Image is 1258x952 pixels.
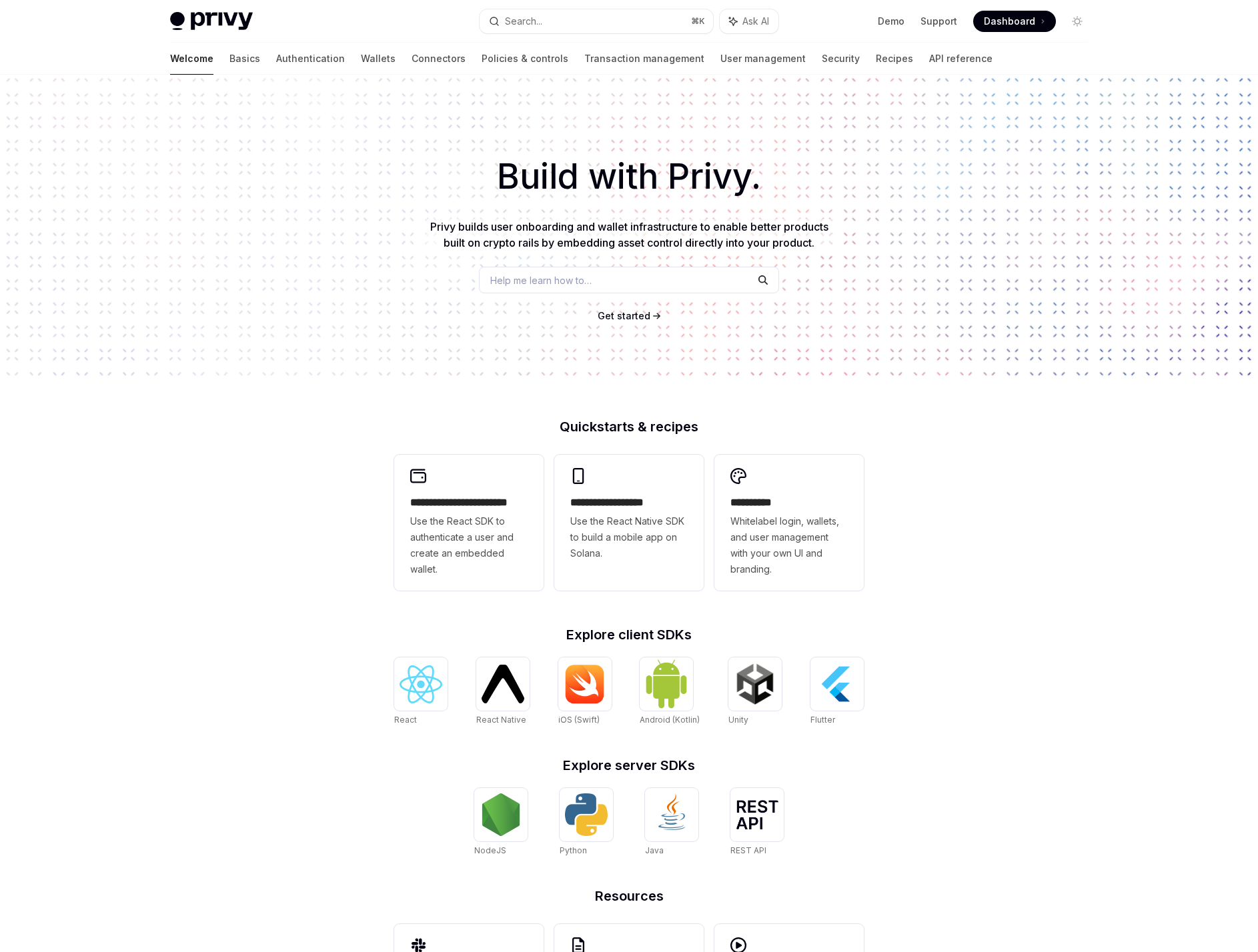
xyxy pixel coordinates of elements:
[170,12,253,31] img: light logo
[878,15,904,28] a: Demo
[730,845,766,855] span: REST API
[394,657,448,727] a: ReactReact
[560,788,613,857] a: PythonPython
[598,309,650,323] a: Get started
[714,455,864,591] a: **** *****Whitelabel login, wallets, and user management with your own UI and branding.
[645,788,698,857] a: JavaJava
[730,788,784,857] a: REST APIREST API
[734,663,776,705] img: Unity
[554,455,704,591] a: **** **** **** ***Use the React Native SDK to build a mobile app on Solana.
[816,663,858,705] img: Flutter
[394,889,864,903] h2: Resources
[584,43,704,75] a: Transaction management
[476,657,530,727] a: React NativeReact Native
[480,9,713,33] button: Search...⌘K
[645,845,664,855] span: Java
[558,657,612,727] a: iOS (Swift)iOS (Swift)
[728,657,782,727] a: UnityUnity
[505,13,542,29] div: Search...
[564,664,606,704] img: iOS (Swift)
[229,43,260,75] a: Basics
[560,845,587,855] span: Python
[598,310,650,321] span: Get started
[412,43,466,75] a: Connectors
[361,43,396,75] a: Wallets
[570,513,688,561] span: Use the React Native SDK to build a mobile app on Solana.
[21,151,1237,203] h1: Build with Privy.
[276,43,345,75] a: Authentication
[691,16,705,27] span: ⌘ K
[558,715,600,725] span: iOS (Swift)
[876,43,913,75] a: Recipes
[474,845,506,855] span: NodeJS
[929,43,993,75] a: API reference
[170,43,213,75] a: Welcome
[645,659,688,709] img: Android (Kotlin)
[1067,11,1088,32] button: Toggle dark mode
[728,715,748,725] span: Unity
[430,220,828,249] span: Privy builds user onboarding and wallet infrastructure to enable better products built on crypto ...
[410,513,528,577] span: Use the React SDK to authenticate a user and create an embedded wallet.
[565,793,608,836] img: Python
[394,715,417,725] span: React
[640,657,700,727] a: Android (Kotlin)Android (Kotlin)
[476,715,526,725] span: React Native
[400,665,442,703] img: React
[394,420,864,433] h2: Quickstarts & recipes
[394,759,864,772] h2: Explore server SDKs
[822,43,860,75] a: Security
[474,788,528,857] a: NodeJSNodeJS
[973,11,1056,32] a: Dashboard
[490,273,592,287] span: Help me learn how to…
[742,15,769,28] span: Ask AI
[482,665,524,703] img: React Native
[730,513,848,577] span: Whitelabel login, wallets, and user management with your own UI and branding.
[482,43,568,75] a: Policies & controls
[480,793,522,836] img: NodeJS
[720,9,778,33] button: Ask AI
[920,15,957,28] a: Support
[810,657,864,727] a: FlutterFlutter
[720,43,806,75] a: User management
[736,800,778,829] img: REST API
[650,793,693,836] img: Java
[810,715,835,725] span: Flutter
[394,628,864,641] h2: Explore client SDKs
[640,715,700,725] span: Android (Kotlin)
[984,15,1035,28] span: Dashboard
